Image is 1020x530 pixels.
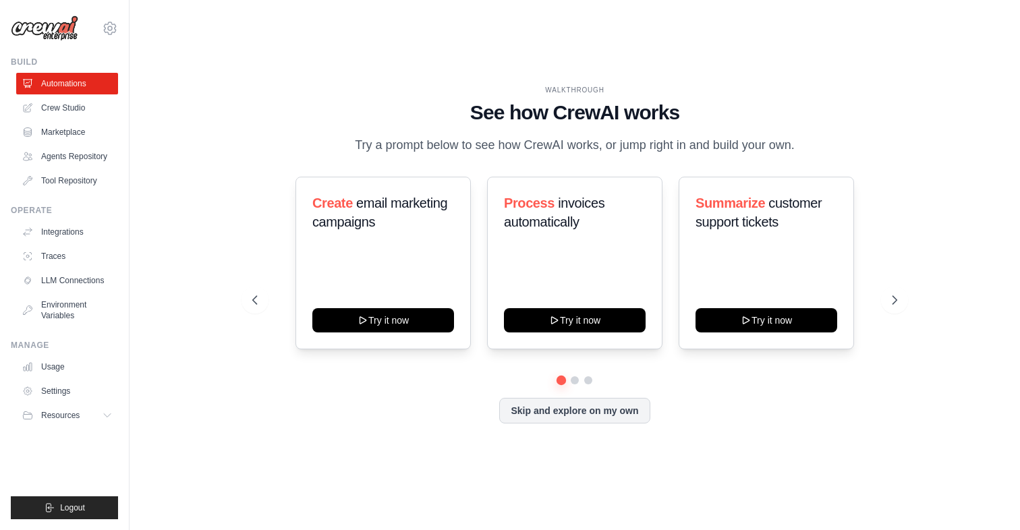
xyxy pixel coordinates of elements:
div: Build [11,57,118,67]
a: Automations [16,73,118,94]
a: Traces [16,245,118,267]
span: email marketing campaigns [312,196,447,229]
a: LLM Connections [16,270,118,291]
span: Resources [41,410,80,421]
button: Try it now [504,308,646,332]
a: Agents Repository [16,146,118,167]
p: Try a prompt below to see how CrewAI works, or jump right in and build your own. [348,136,801,155]
div: Operate [11,205,118,216]
span: Create [312,196,353,210]
span: invoices automatically [504,196,604,229]
a: Tool Repository [16,170,118,192]
div: Manage [11,340,118,351]
span: Summarize [696,196,765,210]
button: Logout [11,496,118,519]
span: Logout [60,502,85,513]
a: Marketplace [16,121,118,143]
button: Skip and explore on my own [499,398,650,423]
div: WALKTHROUGH [252,85,898,95]
a: Environment Variables [16,294,118,326]
a: Crew Studio [16,97,118,119]
a: Usage [16,356,118,378]
a: Integrations [16,221,118,243]
button: Resources [16,405,118,426]
span: Process [504,196,555,210]
a: Settings [16,380,118,402]
img: Logo [11,16,78,41]
button: Try it now [696,308,837,332]
button: Try it now [312,308,454,332]
h1: See how CrewAI works [252,100,898,125]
